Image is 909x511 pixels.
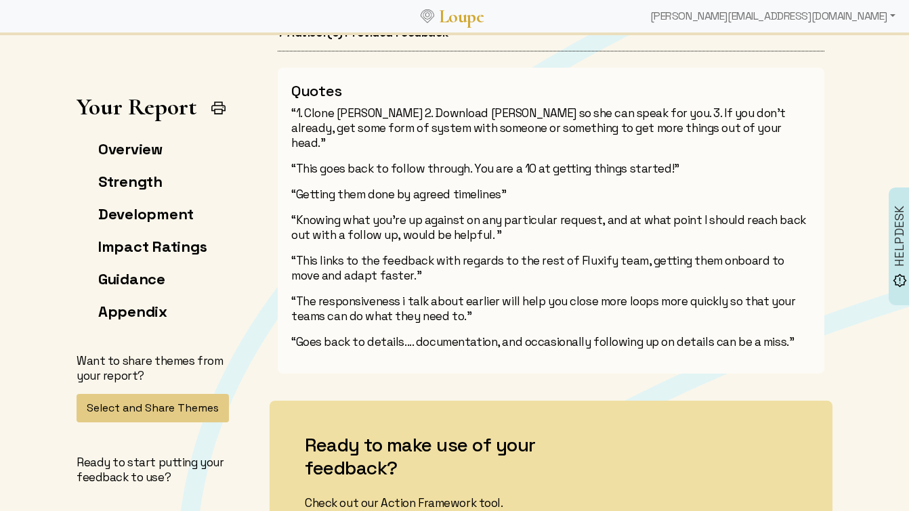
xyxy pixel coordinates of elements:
a: Impact Ratings [98,237,207,256]
a: Development [98,204,194,223]
p: Check out our Action Framework tool. [305,495,543,510]
p: Ready to start putting your feedback to use? [77,455,231,485]
p: “Getting them done by agreed timelines” [291,187,811,202]
img: Print Icon [210,99,227,116]
a: Strength [98,172,163,191]
button: Select and Share Themes [77,394,229,422]
a: Guidance [98,269,165,288]
a: Appendix [98,302,167,321]
p: “This goes back to follow through. You are a 10 at getting things started!” [291,161,811,176]
p: Want to share themes from your report? [77,353,231,383]
app-left-page-nav: Your Report [77,93,231,485]
div: [PERSON_NAME][EMAIL_ADDRESS][DOMAIN_NAME] [645,3,901,30]
h3: Quotes [291,81,811,100]
p: “The responsiveness i talk about earlier will help you close more loops more quickly so that your... [291,294,811,324]
a: Overview [98,139,163,158]
p: “This links to the feedback with regards to the rest of Fluxify team, getting them onboard to mov... [291,253,811,283]
p: “1. Clone [PERSON_NAME] 2. Download [PERSON_NAME] so she can speak for you. 3. If you don't alrea... [291,106,811,150]
a: Loupe [434,4,488,29]
h2: Ready to make use of your feedback? [305,433,543,479]
h1: Your Report [77,93,196,120]
img: brightness_alert_FILL0_wght500_GRAD0_ops.svg [893,273,907,287]
button: Print Report [205,94,232,122]
img: Loupe Logo [421,9,434,23]
p: “Knowing what you're up against on any particular request, and at what point I should reach back ... [291,213,811,242]
p: “Goes back to details.... documentation, and occasionally following up on details can be a miss.” [291,334,811,349]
